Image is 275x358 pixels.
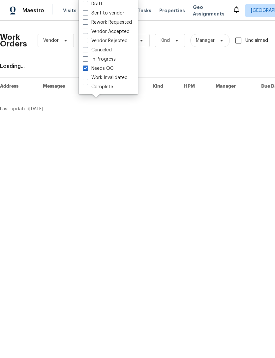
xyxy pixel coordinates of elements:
span: Kind [161,37,170,44]
label: Vendor Rejected [83,38,128,44]
span: Geo Assignments [193,4,225,17]
th: Manager [210,78,256,95]
label: Rework Requested [83,19,132,26]
span: [DATE] [29,107,43,111]
label: Sent to vendor [83,10,124,16]
th: Kind [147,78,179,95]
span: Manager [196,37,215,44]
label: Complete [83,84,113,90]
label: Vendor Accepted [83,28,130,35]
label: Needs QC [83,65,113,72]
label: Canceled [83,47,112,53]
label: Work Invalidated [83,74,128,81]
th: HPM [179,78,210,95]
span: Vendor [43,37,59,44]
label: Draft [83,1,103,7]
span: Tasks [137,8,151,13]
span: Unclaimed [245,37,268,44]
span: Visits [63,7,76,14]
label: In Progress [83,56,116,63]
span: Maestro [22,7,44,14]
th: Messages [38,78,86,95]
span: Properties [159,7,185,14]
